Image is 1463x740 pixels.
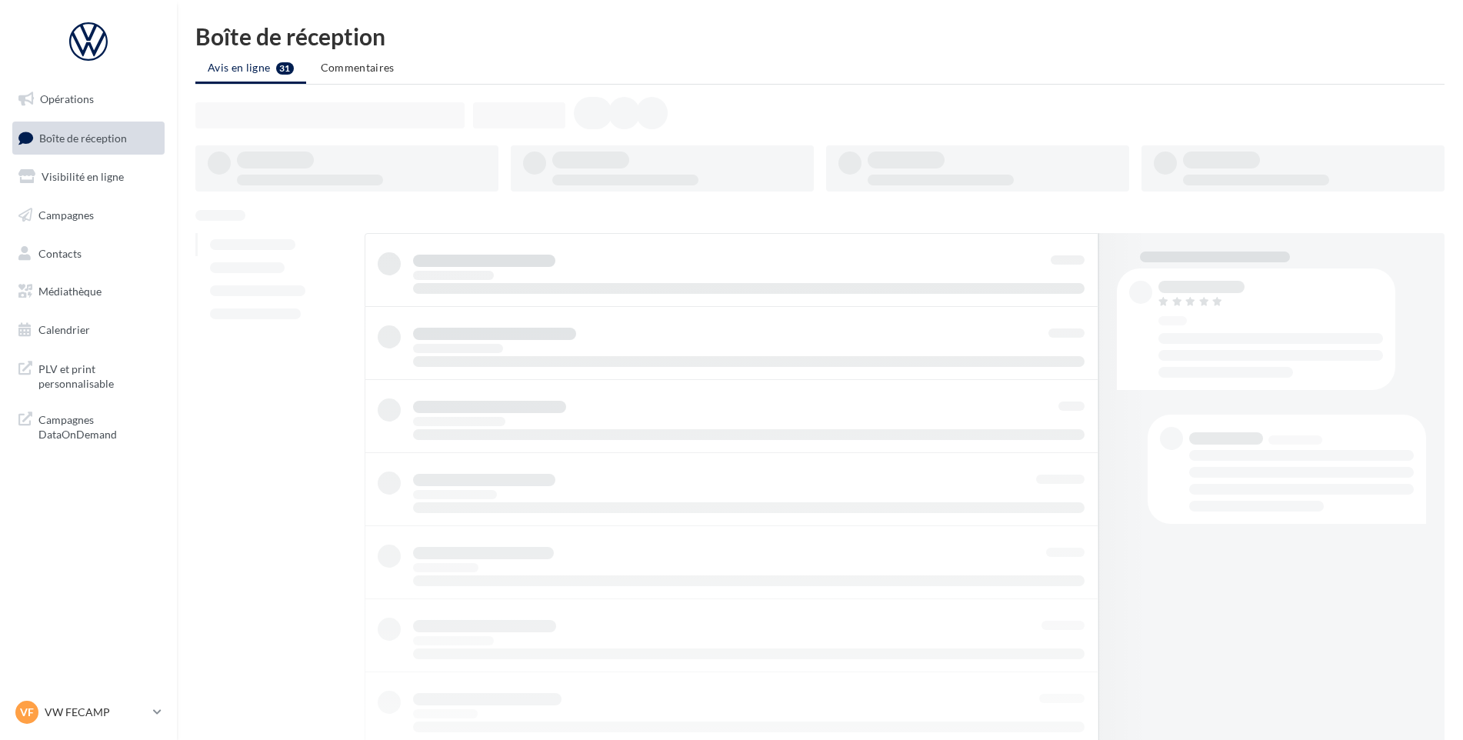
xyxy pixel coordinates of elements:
span: Contacts [38,246,82,259]
a: Visibilité en ligne [9,161,168,193]
a: PLV et print personnalisable [9,352,168,398]
span: Boîte de réception [39,131,127,144]
a: VF VW FECAMP [12,698,165,727]
a: Opérations [9,83,168,115]
a: Calendrier [9,314,168,346]
span: Opérations [40,92,94,105]
span: Calendrier [38,323,90,336]
a: Campagnes DataOnDemand [9,403,168,448]
div: Boîte de réception [195,25,1445,48]
span: Médiathèque [38,285,102,298]
a: Contacts [9,238,168,270]
a: Boîte de réception [9,122,168,155]
span: PLV et print personnalisable [38,358,158,392]
a: Médiathèque [9,275,168,308]
span: Visibilité en ligne [42,170,124,183]
span: Campagnes DataOnDemand [38,409,158,442]
a: Campagnes [9,199,168,232]
span: Campagnes [38,208,94,222]
p: VW FECAMP [45,705,147,720]
span: Commentaires [321,61,395,74]
span: VF [20,705,34,720]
